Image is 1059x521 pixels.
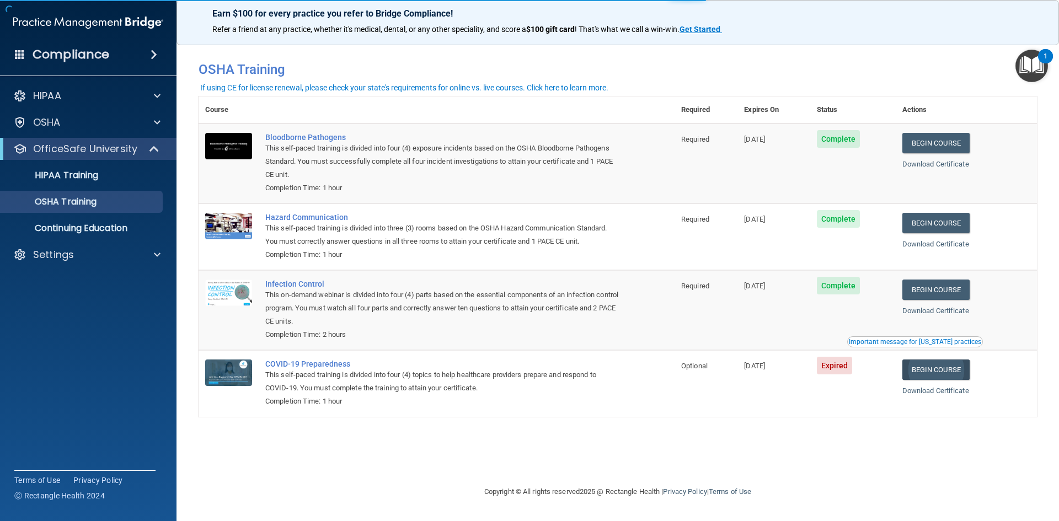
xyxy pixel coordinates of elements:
th: Status [810,96,896,123]
h4: OSHA Training [199,62,1037,77]
div: Completion Time: 2 hours [265,328,619,341]
span: Complete [817,130,860,148]
a: OSHA [13,116,161,129]
a: Download Certificate [902,240,969,248]
div: If using CE for license renewal, please check your state's requirements for online vs. live cours... [200,84,608,92]
div: This self-paced training is divided into four (4) exposure incidents based on the OSHA Bloodborne... [265,142,619,181]
div: 1 [1044,56,1047,71]
span: Ⓒ Rectangle Health 2024 [14,490,105,501]
th: Required [675,96,737,123]
a: Download Certificate [902,160,969,168]
a: HIPAA [13,89,161,103]
a: Settings [13,248,161,261]
a: Begin Course [902,213,970,233]
a: Hazard Communication [265,213,619,222]
button: Read this if you are a dental practitioner in the state of CA [847,336,983,347]
strong: $100 gift card [526,25,575,34]
th: Course [199,96,259,123]
a: Download Certificate [902,307,969,315]
div: Copyright © All rights reserved 2025 @ Rectangle Health | | [416,474,819,509]
p: HIPAA [33,89,61,103]
a: Get Started [680,25,722,34]
p: Earn $100 for every practice you refer to Bridge Compliance! [212,8,1023,19]
span: Optional [681,362,708,370]
p: OSHA [33,116,61,129]
a: Privacy Policy [663,487,707,496]
a: Download Certificate [902,386,969,395]
p: OSHA Training [7,196,97,207]
span: Required [681,282,709,290]
span: [DATE] [744,282,765,290]
a: Terms of Use [14,475,60,486]
strong: Get Started [680,25,720,34]
div: Completion Time: 1 hour [265,395,619,408]
a: Begin Course [902,359,970,380]
a: Privacy Policy [73,475,123,486]
span: [DATE] [744,215,765,223]
th: Expires On [737,96,810,123]
h4: Compliance [33,47,109,62]
button: If using CE for license renewal, please check your state's requirements for online vs. live cours... [199,82,610,93]
span: Expired [817,357,853,374]
button: Open Resource Center, 1 new notification [1015,50,1048,82]
div: This on-demand webinar is divided into four (4) parts based on the essential components of an inf... [265,288,619,328]
div: Completion Time: 1 hour [265,181,619,195]
div: Completion Time: 1 hour [265,248,619,261]
span: [DATE] [744,135,765,143]
th: Actions [896,96,1037,123]
a: Terms of Use [709,487,751,496]
span: ! That's what we call a win-win. [575,25,680,34]
span: [DATE] [744,362,765,370]
p: OfficeSafe University [33,142,137,155]
p: Settings [33,248,74,261]
a: Begin Course [902,133,970,153]
div: This self-paced training is divided into three (3) rooms based on the OSHA Hazard Communication S... [265,222,619,248]
div: This self-paced training is divided into four (4) topics to help healthcare providers prepare and... [265,368,619,395]
p: Continuing Education [7,223,158,234]
span: Complete [817,210,860,228]
span: Required [681,215,709,223]
img: PMB logo [13,12,163,34]
span: Complete [817,277,860,294]
div: Important message for [US_STATE] practices [849,339,981,345]
span: Required [681,135,709,143]
a: OfficeSafe University [13,142,160,155]
a: COVID-19 Preparedness [265,359,619,368]
a: Bloodborne Pathogens [265,133,619,142]
p: HIPAA Training [7,170,98,181]
span: Refer a friend at any practice, whether it's medical, dental, or any other speciality, and score a [212,25,526,34]
a: Begin Course [902,280,970,300]
a: Infection Control [265,280,619,288]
